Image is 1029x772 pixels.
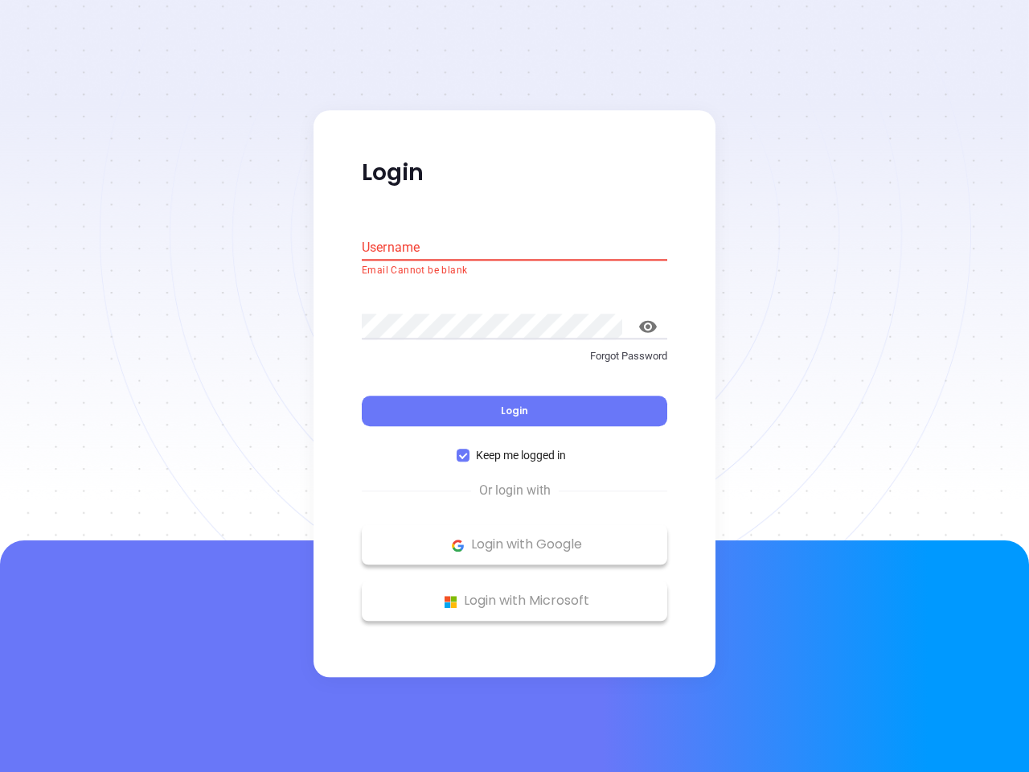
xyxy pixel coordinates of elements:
p: Login [362,158,667,187]
p: Login with Microsoft [370,589,659,614]
p: Login with Google [370,533,659,557]
p: Forgot Password [362,348,667,364]
img: Google Logo [448,536,468,556]
button: Microsoft Logo Login with Microsoft [362,581,667,622]
span: Login [501,404,528,418]
button: Login [362,396,667,427]
p: Email Cannot be blank [362,263,667,279]
a: Forgot Password [362,348,667,377]
button: Google Logo Login with Google [362,525,667,565]
img: Microsoft Logo [441,592,461,612]
span: Keep me logged in [469,447,572,465]
button: toggle password visibility [629,307,667,346]
span: Or login with [471,482,559,501]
